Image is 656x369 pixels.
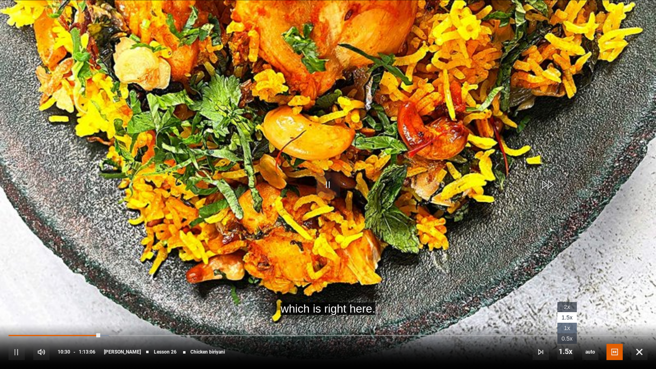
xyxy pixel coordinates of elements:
span: 1:13:06 [79,345,95,359]
span: [PERSON_NAME] [104,350,141,354]
span: Chicken biriyani [190,350,225,354]
button: Mute [33,344,50,360]
span: auto [582,344,598,360]
div: Progress Bar [9,335,647,337]
button: Next Lesson [533,344,549,360]
button: Fullscreen [631,344,647,360]
span: 1x [564,325,570,331]
span: 2x [564,304,570,310]
span: 10:30 [58,345,70,359]
span: 1.5x [561,314,572,321]
span: Lesson 26 [154,350,177,354]
span: 0.5x [561,335,572,342]
span: - [73,349,76,355]
button: Pause [9,344,25,360]
button: Playback Rate [557,343,574,360]
div: Current quality: 1080p [582,344,598,360]
button: Captions [606,344,623,360]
